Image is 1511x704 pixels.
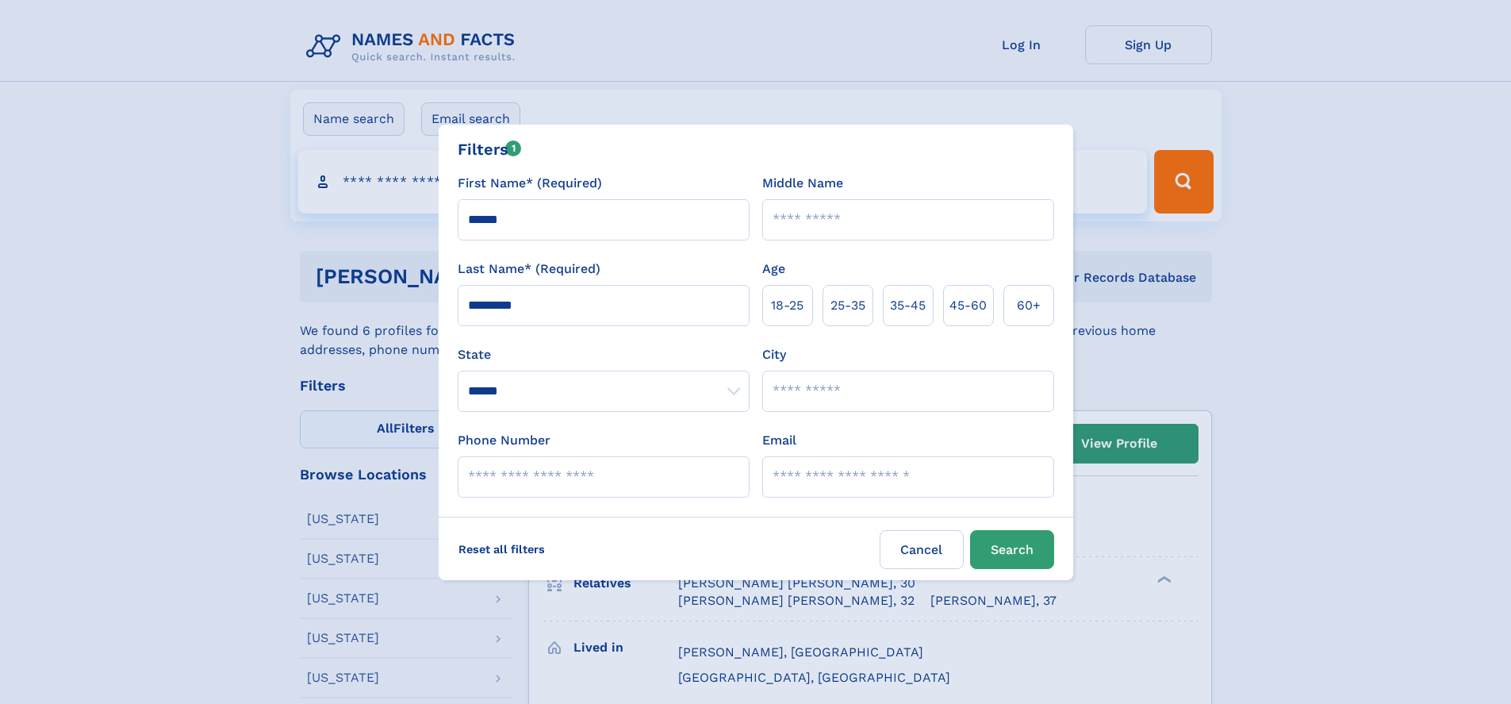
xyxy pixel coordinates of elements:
label: Email [762,431,796,450]
label: Age [762,260,785,279]
label: Last Name* (Required) [458,260,600,279]
span: 45‑60 [949,296,987,315]
label: City [762,345,786,364]
label: Reset all filters [448,530,555,568]
div: Filters [458,137,522,161]
span: 25‑35 [830,296,865,315]
span: 60+ [1017,296,1041,315]
span: 18‑25 [771,296,803,315]
label: Phone Number [458,431,550,450]
label: State [458,345,750,364]
label: Middle Name [762,174,843,193]
button: Search [970,530,1054,569]
label: Cancel [880,530,964,569]
label: First Name* (Required) [458,174,602,193]
span: 35‑45 [890,296,926,315]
